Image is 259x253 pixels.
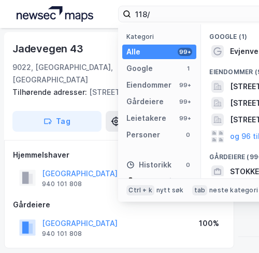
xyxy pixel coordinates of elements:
div: Gårdeiere [13,199,225,211]
div: Delete history [139,175,191,188]
div: Kategori [126,33,196,40]
div: nytt søk [156,186,184,194]
span: Tilhørende adresser: [12,88,89,96]
div: Personer [126,129,160,141]
div: neste kategori [209,186,258,194]
div: 0 [184,131,192,139]
div: Jadevegen 43 [12,40,85,57]
div: 940 101 808 [42,230,82,238]
div: 0 [184,161,192,169]
div: Historikk [126,159,171,171]
div: Alle [126,46,140,58]
div: 99+ [178,97,192,106]
div: Google [126,62,153,75]
div: 9022, [GEOGRAPHIC_DATA], [GEOGRAPHIC_DATA] [12,61,146,86]
div: 940 101 808 [42,180,82,188]
button: Tag [12,111,102,132]
div: 100% [199,217,219,230]
div: 99+ [178,114,192,122]
div: Gårdeiere [126,95,164,108]
div: 99+ [178,81,192,89]
img: logo.a4113a55bc3d86da70a041830d287a7e.svg [17,6,93,22]
div: Hjemmelshaver [13,149,225,161]
div: 99+ [178,48,192,56]
div: Ctrl + k [126,185,154,195]
div: Kontrollprogram for chat [207,203,259,253]
div: 1 [184,64,192,73]
div: [STREET_ADDRESS] [12,86,218,99]
div: Eiendommer [126,79,171,91]
iframe: Chat Widget [207,203,259,253]
div: tab [192,185,208,195]
div: Leietakere [126,112,166,124]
